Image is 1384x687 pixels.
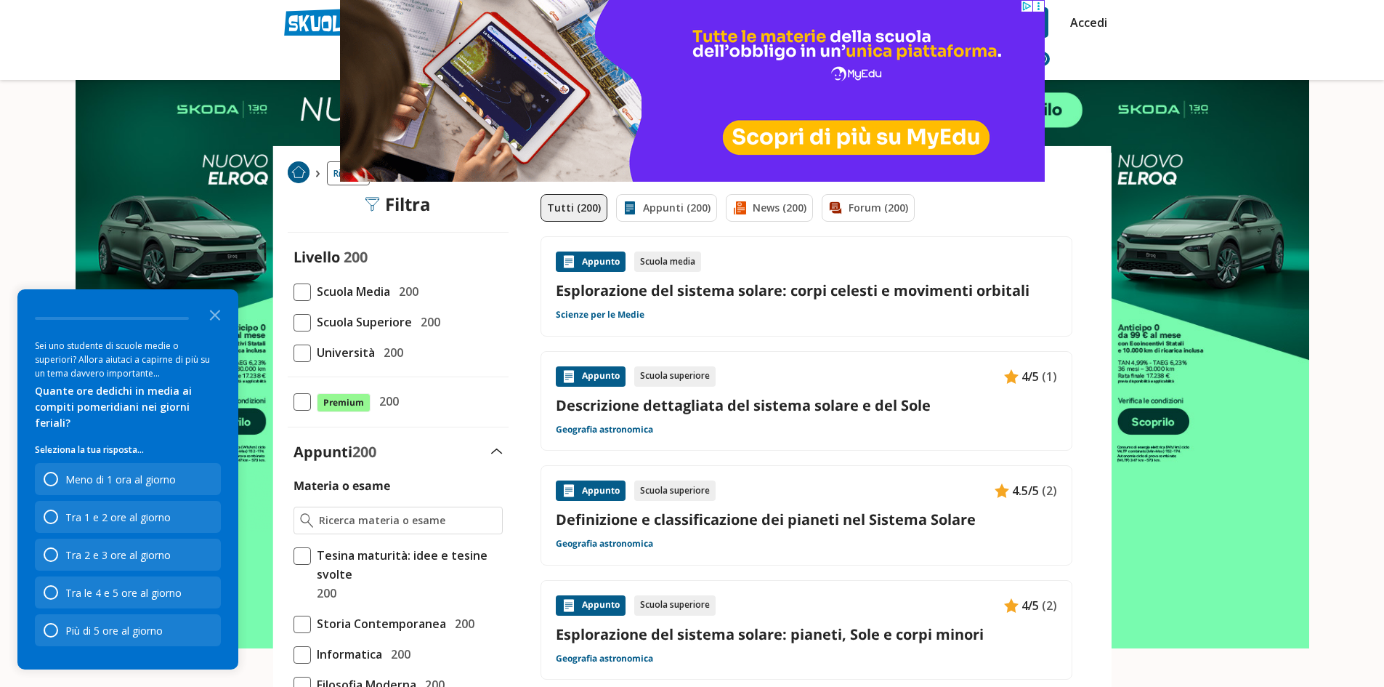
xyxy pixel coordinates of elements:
[311,584,336,603] span: 200
[311,614,446,633] span: Storia Contemporanea
[449,614,474,633] span: 200
[65,473,176,486] div: Meno di 1 ora al giorno
[556,281,1057,300] a: Esplorazione del sistema solare: corpi celesti e movimenti orbitali
[35,383,221,431] div: Quante ore dedichi in media ai compiti pomeridiani nei giorni feriali?
[288,161,309,183] img: Home
[288,161,309,185] a: Home
[562,483,576,498] img: Appunti contenuto
[1004,369,1019,384] img: Appunti contenuto
[65,510,171,524] div: Tra 1 e 2 ore al giorno
[365,197,379,212] img: Filtra filtri mobile
[327,161,370,185] a: Ricerca
[311,282,390,301] span: Scuola Media
[623,201,637,215] img: Appunti filtro contenuto
[294,247,340,267] label: Livello
[378,343,403,362] span: 200
[35,463,221,495] div: Meno di 1 ora al giorno
[995,483,1009,498] img: Appunti contenuto
[35,576,221,608] div: Tra le 4 e 5 ore al giorno
[726,194,813,222] a: News (200)
[634,595,716,616] div: Scuola superiore
[634,366,716,387] div: Scuola superiore
[317,393,371,412] span: Premium
[352,442,376,462] span: 200
[294,442,376,462] label: Appunti
[634,481,716,501] div: Scuola superiore
[311,313,412,332] span: Scuola Superiore
[732,201,747,215] img: News filtro contenuto
[1042,481,1057,500] span: (2)
[556,653,653,664] a: Geografia astronomica
[35,443,221,457] p: Seleziona la tua risposta...
[828,201,843,215] img: Forum filtro contenuto
[556,624,1057,644] a: Esplorazione del sistema solare: pianeti, Sole e corpi minori
[1042,596,1057,615] span: (2)
[393,282,418,301] span: 200
[491,449,503,454] img: Apri e chiudi sezione
[556,481,626,501] div: Appunto
[294,478,390,494] label: Materia o esame
[634,252,701,272] div: Scuola media
[17,289,238,670] div: Survey
[319,513,495,528] input: Ricerca materia o esame
[1042,367,1057,386] span: (1)
[556,395,1057,415] a: Descrizione dettagliata del sistema solare e del Sole
[300,513,314,528] img: Ricerca materia o esame
[556,595,626,616] div: Appunto
[822,194,915,222] a: Forum (200)
[556,538,653,550] a: Geografia astronomica
[1021,596,1039,615] span: 4/5
[1021,367,1039,386] span: 4/5
[556,252,626,272] div: Appunto
[65,624,163,638] div: Più di 5 ore al giorno
[562,598,576,613] img: Appunti contenuto
[311,343,375,362] span: Università
[616,194,717,222] a: Appunti (200)
[556,424,653,435] a: Geografia astronomica
[65,548,171,562] div: Tra 2 e 3 ore al giorno
[1004,598,1019,613] img: Appunti contenuto
[311,546,503,584] span: Tesina maturità: idee e tesine svolte
[541,194,607,222] a: Tutti (200)
[365,194,431,214] div: Filtra
[35,501,221,533] div: Tra 1 e 2 ore al giorno
[35,539,221,571] div: Tra 2 e 3 ore al giorno
[373,392,399,411] span: 200
[556,510,1057,529] a: Definizione e classificazione dei pianeti nel Sistema Solare
[35,339,221,380] div: Sei uno studente di scuole medie o superiori? Allora aiutaci a capirne di più su un tema davvero ...
[562,254,576,269] img: Appunti contenuto
[385,645,410,664] span: 200
[201,300,230,329] button: Close the survey
[65,586,182,600] div: Tra le 4 e 5 ore al giorno
[1070,7,1101,38] a: Accedi
[344,247,368,267] span: 200
[556,366,626,387] div: Appunto
[35,614,221,646] div: Più di 5 ore al giorno
[556,309,644,321] a: Scienze per le Medie
[415,313,440,332] span: 200
[311,645,382,664] span: Informatica
[562,369,576,384] img: Appunti contenuto
[1012,481,1039,500] span: 4.5/5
